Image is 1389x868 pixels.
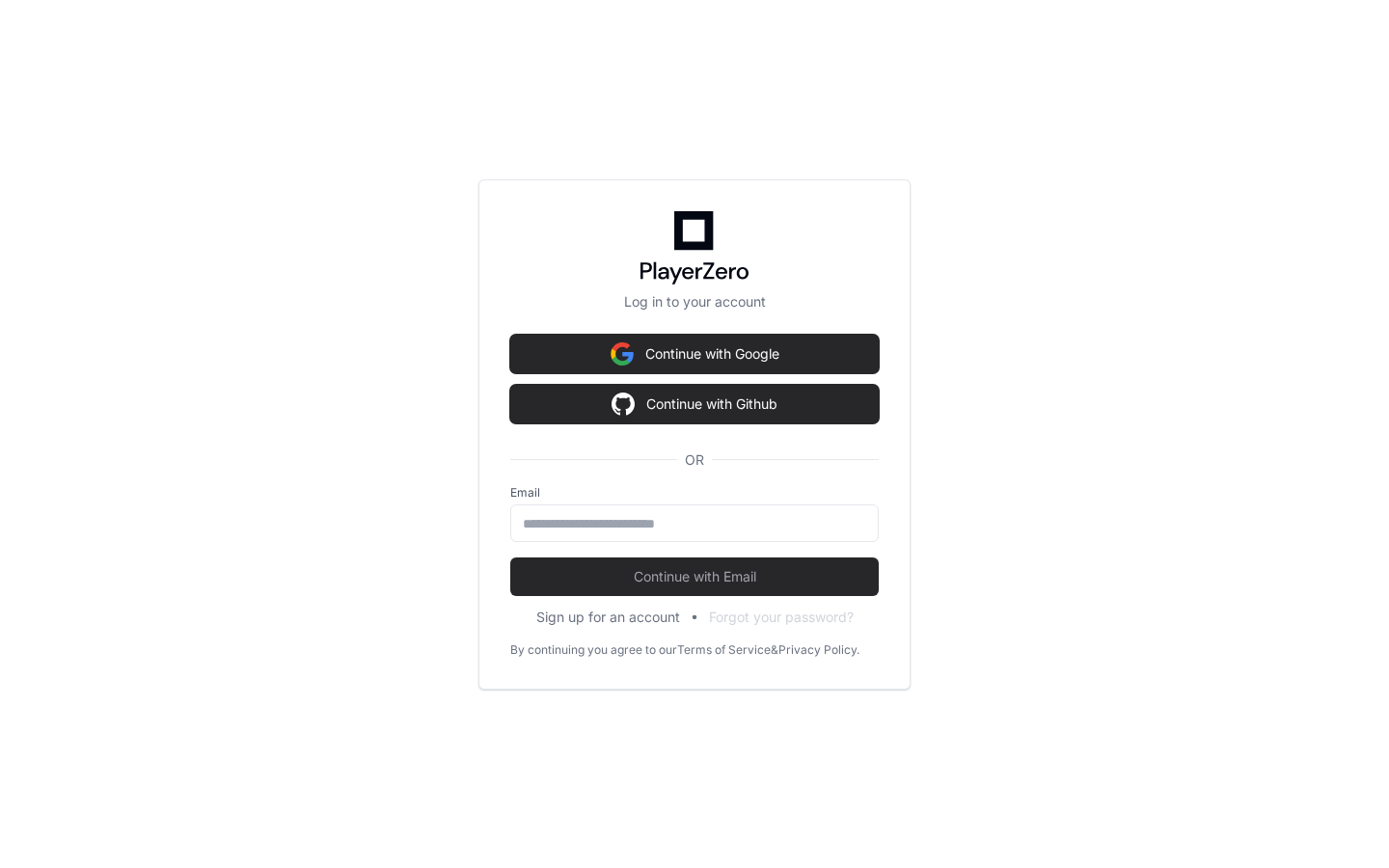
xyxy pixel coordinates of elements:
span: OR [677,450,712,470]
a: Terms of Service [677,642,771,658]
button: Continue with Github [510,385,879,423]
span: Continue with Email [510,567,879,586]
img: Sign in with google [612,385,635,423]
div: & [771,642,778,658]
button: Forgot your password? [709,608,854,627]
button: Continue with Google [510,335,879,373]
img: Sign in with google [611,335,634,373]
a: Privacy Policy. [778,642,859,658]
p: Log in to your account [510,292,879,312]
button: Continue with Email [510,557,879,596]
div: By continuing you agree to our [510,642,677,658]
button: Sign up for an account [536,608,680,627]
label: Email [510,485,879,501]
